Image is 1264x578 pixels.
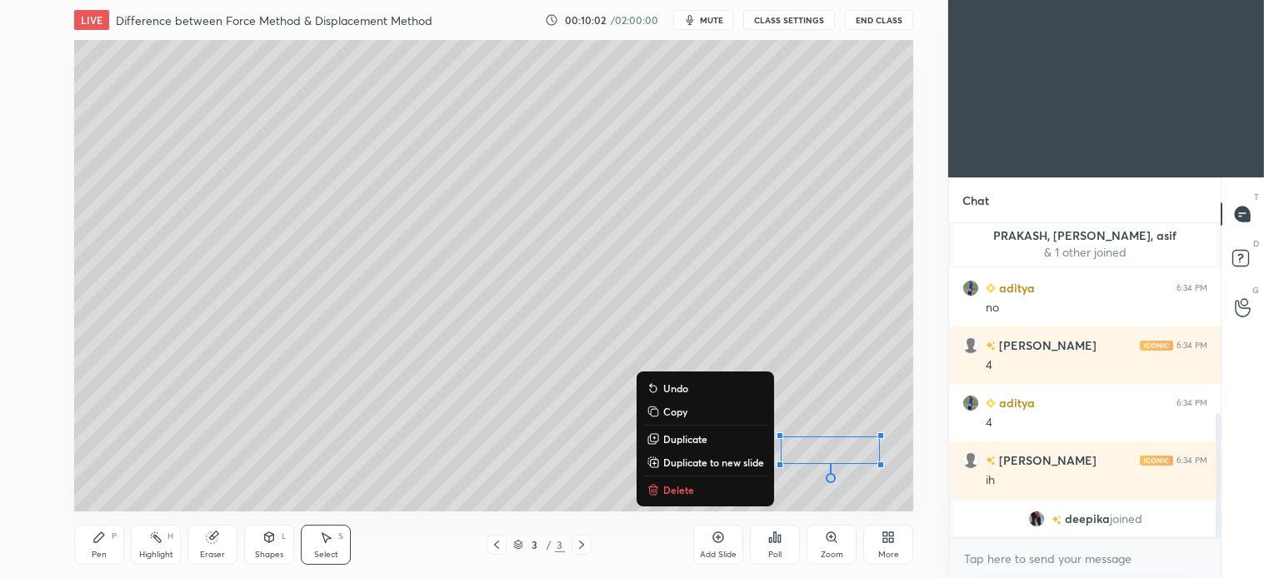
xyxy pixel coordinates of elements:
[949,223,1221,538] div: grid
[821,551,843,559] div: Zoom
[643,401,767,421] button: Copy
[92,551,107,559] div: Pen
[996,279,1035,296] h6: aditya
[1027,511,1044,527] img: 427d73d68b014350888b4067efe0de8d.jpg
[878,551,899,559] div: More
[282,532,287,541] div: L
[1140,341,1173,351] img: iconic-light.a09c19a4.png
[1253,237,1259,250] p: D
[1064,512,1109,526] span: deepika
[962,452,979,469] img: default.png
[986,398,996,408] img: Learner_Badge_beginner_1_8b307cf2a0.svg
[1051,516,1061,525] img: no-rating-badge.077c3623.svg
[200,551,225,559] div: Eraser
[663,483,694,496] p: Delete
[1109,512,1142,526] span: joined
[643,429,767,449] button: Duplicate
[255,551,283,559] div: Shapes
[986,472,1207,489] div: ih
[986,300,1207,316] div: no
[1177,456,1207,466] div: 6:34 PM
[962,280,979,296] img: 77938866b74a4fc7a29ae924b070989f.jpg
[1177,398,1207,408] div: 6:34 PM
[167,532,173,541] div: H
[673,10,733,30] button: mute
[74,10,109,30] div: LIVE
[996,336,1097,354] h6: [PERSON_NAME]
[116,12,432,28] h4: Difference between Force Method & Displacement Method
[643,480,767,500] button: Delete
[643,378,767,398] button: Undo
[700,14,723,26] span: mute
[986,341,996,351] img: no-rating-badge.077c3623.svg
[986,283,996,293] img: Learner_Badge_beginner_1_8b307cf2a0.svg
[963,246,1207,259] p: & 1 other joined
[1140,456,1173,466] img: iconic-light.a09c19a4.png
[1252,284,1259,296] p: G
[768,551,782,559] div: Poll
[547,540,552,550] div: /
[1254,191,1259,203] p: T
[949,178,1002,222] p: Chat
[527,540,543,550] div: 3
[663,432,707,446] p: Duplicate
[555,537,565,552] div: 3
[139,551,173,559] div: Highlight
[112,532,117,541] div: P
[663,456,764,469] p: Duplicate to new slide
[643,452,767,472] button: Duplicate to new slide
[986,357,1207,374] div: 4
[986,456,996,466] img: no-rating-badge.077c3623.svg
[663,405,687,418] p: Copy
[700,551,737,559] div: Add Slide
[845,10,913,30] button: End Class
[996,451,1097,469] h6: [PERSON_NAME]
[1177,341,1207,351] div: 6:34 PM
[962,395,979,411] img: 77938866b74a4fc7a29ae924b070989f.jpg
[962,337,979,354] img: default.png
[1177,283,1207,293] div: 6:34 PM
[963,229,1207,242] p: PRAKASH, [PERSON_NAME], asif
[338,532,343,541] div: S
[996,394,1035,411] h6: aditya
[663,381,688,395] p: Undo
[743,10,835,30] button: CLASS SETTINGS
[986,415,1207,431] div: 4
[314,551,338,559] div: Select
